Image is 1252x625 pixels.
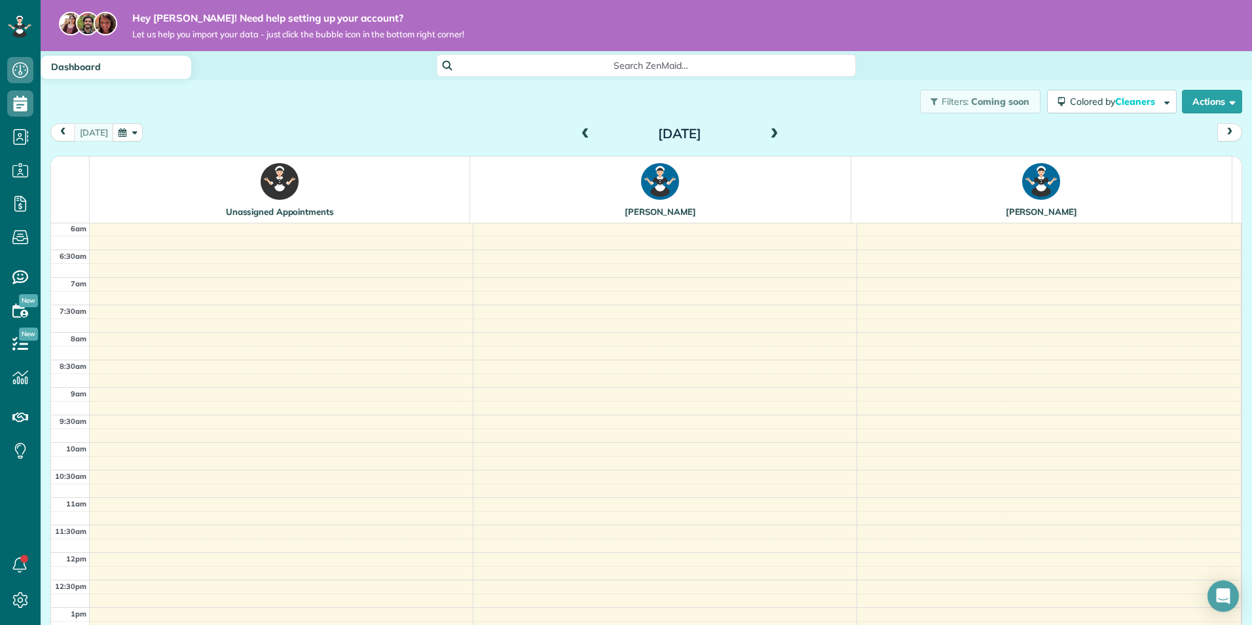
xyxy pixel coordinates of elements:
span: 7am [71,279,86,288]
th: Unassigned Appointments [90,157,470,222]
span: New [19,294,38,307]
span: Let us help you import your data - just click the bubble icon in the bottom right corner! [132,29,464,40]
button: Colored byCleaners [1047,90,1177,113]
strong: Hey [PERSON_NAME]! Need help setting up your account? [132,12,464,25]
span: 8am [71,334,86,343]
button: Actions [1182,90,1242,113]
span: Dashboard [51,61,101,73]
span: 9:30am [60,417,86,426]
span: 10am [66,444,86,453]
span: 12pm [66,554,86,563]
img: michelle-19f622bdf1676172e81f8f8fba1fb50e276960ebfe0243fe18214015130c80e4.jpg [94,12,117,35]
span: Filters: [942,96,969,107]
th: [PERSON_NAME] [851,157,1231,222]
span: 6:30am [60,252,86,261]
span: New [19,328,38,341]
span: Colored by [1070,96,1160,107]
span: Coming soon [971,96,1030,107]
span: 9am [71,389,86,398]
span: 7:30am [60,307,86,316]
img: ! [261,163,299,199]
img: maria-72a9807cf96188c08ef61303f053569d2e2a8a1cde33d635c8a3ac13582a053d.jpg [59,12,83,35]
span: 10:30am [55,472,86,481]
span: 6am [71,224,86,233]
img: tS [1022,163,1060,199]
div: Open Intercom Messenger [1207,580,1239,612]
img: jorge-587dff0eeaa6aab1f244e6dc62b8924c3b6ad411094392a53c71c6c4a576187d.jpg [76,12,100,35]
span: Cleaners [1115,96,1157,107]
img: SS [641,163,679,199]
span: 8:30am [60,362,86,371]
span: 1pm [71,609,86,618]
span: 11am [66,499,86,508]
button: next [1217,123,1242,141]
span: 11:30am [55,527,86,536]
button: prev [50,123,75,141]
th: [PERSON_NAME] [470,157,851,222]
h2: [DATE] [598,126,762,141]
button: [DATE] [74,123,114,141]
span: 12:30pm [55,582,86,591]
